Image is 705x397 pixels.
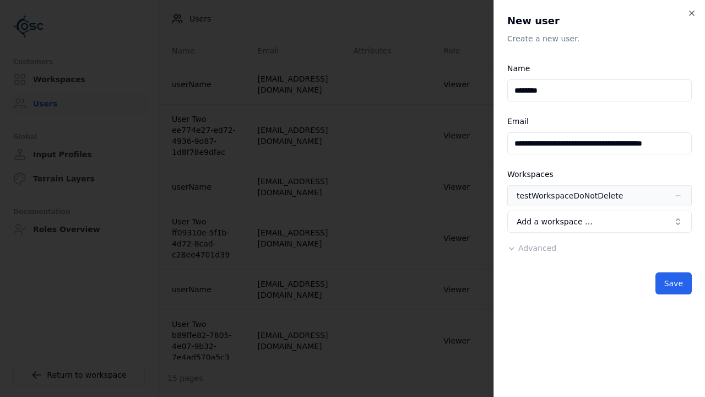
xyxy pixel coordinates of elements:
[507,13,692,29] h2: New user
[507,117,529,126] label: Email
[517,216,593,227] span: Add a workspace …
[507,170,554,179] label: Workspaces
[507,64,530,73] label: Name
[517,190,623,201] div: testWorkspaceDoNotDelete
[507,33,692,44] p: Create a new user.
[507,243,556,254] button: Advanced
[518,244,556,253] span: Advanced
[655,272,692,294] button: Save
